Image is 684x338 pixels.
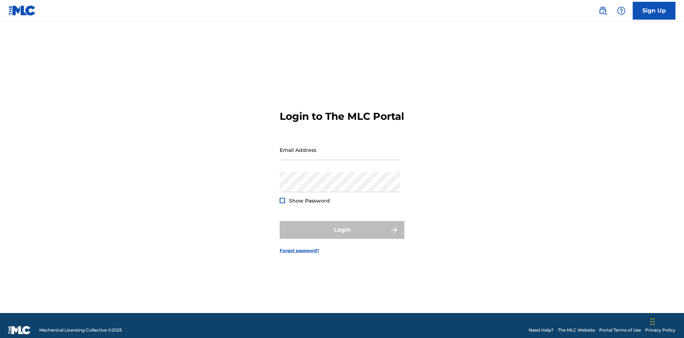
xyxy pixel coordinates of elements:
[39,327,122,333] span: Mechanical Licensing Collective © 2025
[289,198,330,204] span: Show Password
[617,6,626,15] img: help
[598,6,607,15] img: search
[651,311,655,332] div: Drag
[558,327,595,333] a: The MLC Website
[599,327,641,333] a: Portal Terms of Use
[633,2,675,20] a: Sign Up
[9,5,36,16] img: MLC Logo
[280,247,319,254] a: Forgot password?
[614,4,628,18] div: Help
[645,327,675,333] a: Privacy Policy
[648,304,684,338] iframe: Chat Widget
[529,327,554,333] a: Need Help?
[9,326,31,334] img: logo
[280,110,404,123] h3: Login to The MLC Portal
[596,4,610,18] a: Public Search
